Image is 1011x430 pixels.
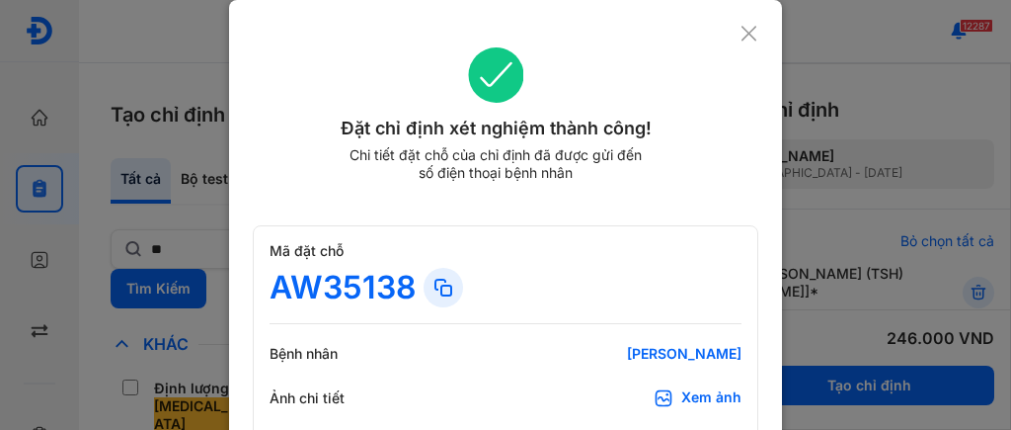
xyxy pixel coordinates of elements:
div: AW35138 [270,268,416,307]
div: Ảnh chi tiết [270,389,388,407]
div: Xem ảnh [681,388,741,408]
div: Đặt chỉ định xét nghiệm thành công! [253,115,739,142]
div: [PERSON_NAME] [505,345,741,363]
div: Chi tiết đặt chỗ của chỉ định đã được gửi đến số điện thoại bệnh nhân [341,146,651,182]
div: Bệnh nhân [270,345,388,363]
div: Mã đặt chỗ [270,242,741,260]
